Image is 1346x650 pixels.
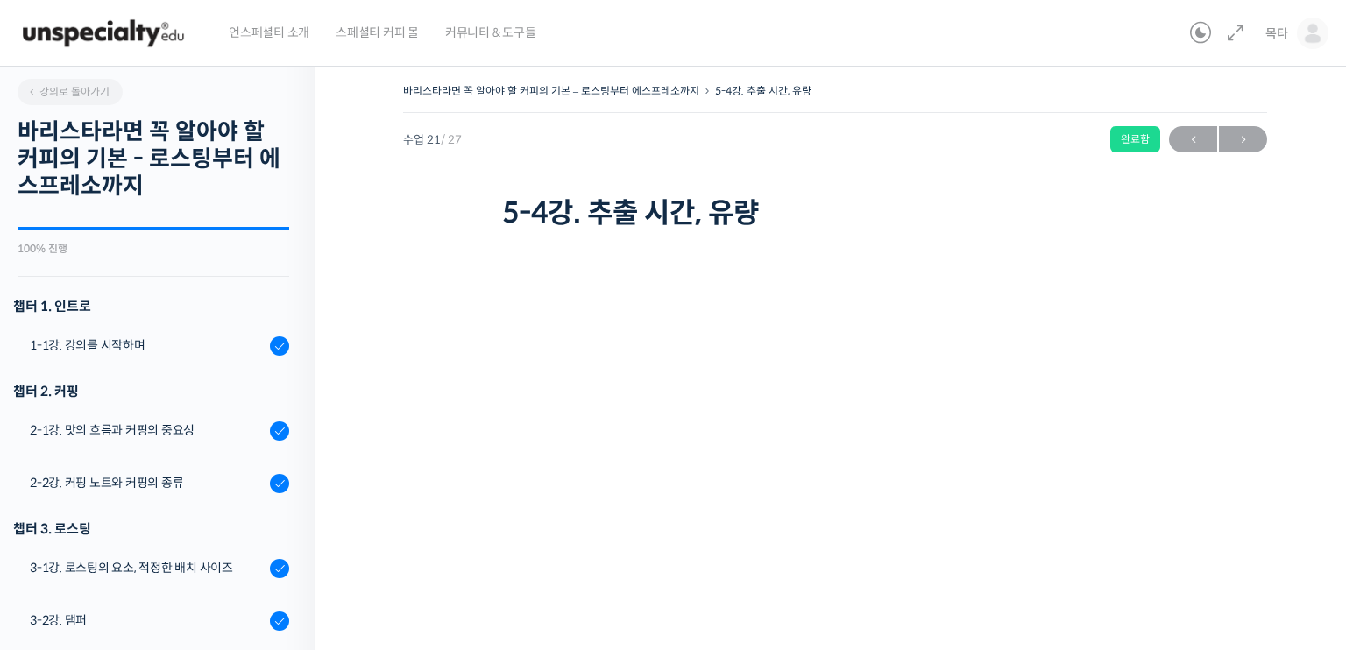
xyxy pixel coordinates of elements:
[26,85,110,98] span: 강의로 돌아가기
[13,294,289,318] h3: 챕터 1. 인트로
[18,118,289,201] h2: 바리스타라면 꼭 알아야 할 커피의 기본 - 로스팅부터 에스프레소까지
[13,379,289,403] div: 챕터 2. 커핑
[30,336,265,355] div: 1-1강. 강의를 시작하며
[18,79,123,105] a: 강의로 돌아가기
[18,244,289,254] div: 100% 진행
[13,517,289,540] div: 챕터 3. 로스팅
[403,84,699,97] a: 바리스타라면 꼭 알아야 할 커피의 기본 – 로스팅부터 에스프레소까지
[1110,126,1160,152] div: 완료함
[1219,128,1267,152] span: →
[1169,128,1217,152] span: ←
[502,196,1168,230] h1: 5-4강. 추출 시간, 유량
[30,473,265,492] div: 2-2강. 커핑 노트와 커핑의 종류
[441,132,462,147] span: / 27
[1169,126,1217,152] a: ←이전
[1265,25,1288,41] span: 목타
[403,134,462,145] span: 수업 21
[30,558,265,577] div: 3-1강. 로스팅의 요소, 적정한 배치 사이즈
[30,611,265,630] div: 3-2강. 댐퍼
[30,420,265,440] div: 2-1강. 맛의 흐름과 커핑의 중요성
[715,84,811,97] a: 5-4강. 추출 시간, 유량
[1219,126,1267,152] a: 다음→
